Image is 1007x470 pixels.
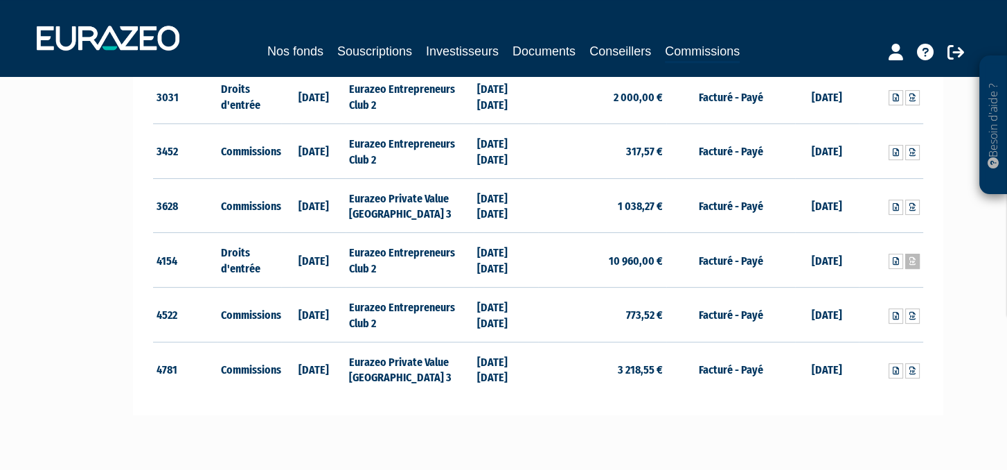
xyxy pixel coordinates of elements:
a: Nos fonds [267,42,323,61]
td: [DATE] [281,178,346,233]
td: Eurazeo Entrepreneurs Club 2 [346,287,474,342]
td: Facturé - Payé [666,123,794,178]
td: Eurazeo Entrepreneurs Club 2 [346,69,474,124]
td: 4522 [153,287,217,342]
p: Besoin d'aide ? [986,63,1001,188]
td: 4781 [153,342,217,396]
td: Facturé - Payé [666,233,794,288]
a: Investisseurs [426,42,499,61]
td: [DATE] [795,342,859,396]
td: [DATE] [281,342,346,396]
td: [DATE] [281,69,346,124]
td: 317,57 € [538,123,666,178]
td: Facturé - Payé [666,287,794,342]
td: Eurazeo Private Value [GEOGRAPHIC_DATA] 3 [346,342,474,396]
td: 3 218,55 € [538,342,666,396]
td: [DATE] [795,233,859,288]
td: [DATE] [DATE] [474,178,538,233]
td: 4154 [153,233,217,288]
td: [DATE] [795,69,859,124]
td: 3031 [153,69,217,124]
td: [DATE] [281,287,346,342]
td: 2 000,00 € [538,69,666,124]
a: Commissions [665,42,740,63]
img: 1732889491-logotype_eurazeo_blanc_rvb.png [37,26,179,51]
td: Commissions [217,178,282,233]
td: Facturé - Payé [666,69,794,124]
td: [DATE] [281,233,346,288]
td: Commissions [217,123,282,178]
a: Souscriptions [337,42,412,61]
td: [DATE] [795,287,859,342]
td: Eurazeo Private Value [GEOGRAPHIC_DATA] 3 [346,178,474,233]
td: [DATE] [DATE] [474,123,538,178]
td: [DATE] [795,123,859,178]
td: Droits d'entrée [217,233,282,288]
a: Documents [513,42,576,61]
td: [DATE] [DATE] [474,342,538,396]
td: 1 038,27 € [538,178,666,233]
td: Eurazeo Entrepreneurs Club 2 [346,123,474,178]
td: Facturé - Payé [666,342,794,396]
td: 773,52 € [538,287,666,342]
td: [DATE] [DATE] [474,69,538,124]
td: 3628 [153,178,217,233]
td: 10 960,00 € [538,233,666,288]
td: [DATE] [DATE] [474,233,538,288]
td: Eurazeo Entrepreneurs Club 2 [346,233,474,288]
td: [DATE] [DATE] [474,287,538,342]
td: Droits d'entrée [217,69,282,124]
a: Conseillers [589,42,651,61]
td: Facturé - Payé [666,178,794,233]
td: 3452 [153,123,217,178]
td: [DATE] [795,178,859,233]
td: [DATE] [281,123,346,178]
td: Commissions [217,342,282,396]
td: Commissions [217,287,282,342]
